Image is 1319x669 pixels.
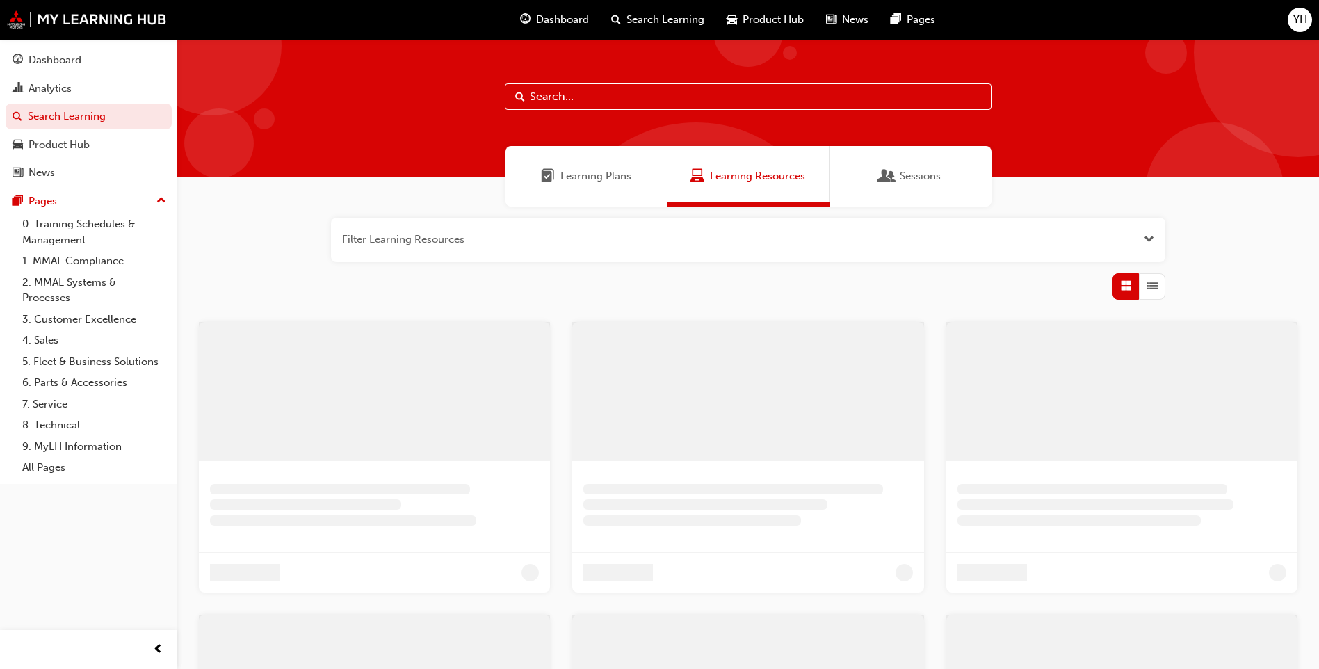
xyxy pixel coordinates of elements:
a: search-iconSearch Learning [600,6,715,34]
span: YH [1293,12,1307,28]
a: Product Hub [6,132,172,158]
a: 4. Sales [17,330,172,351]
span: Pages [907,12,935,28]
span: prev-icon [153,641,163,659]
a: 6. Parts & Accessories [17,372,172,394]
a: 0. Training Schedules & Management [17,213,172,250]
span: car-icon [727,11,737,29]
button: YH [1288,8,1312,32]
span: pages-icon [891,11,901,29]
div: News [29,165,55,181]
a: 8. Technical [17,414,172,436]
button: Pages [6,188,172,214]
input: Search... [505,83,992,110]
span: Dashboard [536,12,589,28]
span: Search [515,89,525,105]
a: Learning PlansLearning Plans [505,146,667,207]
a: News [6,160,172,186]
a: news-iconNews [815,6,880,34]
a: 5. Fleet & Business Solutions [17,351,172,373]
a: Search Learning [6,104,172,129]
span: Learning Plans [541,168,555,184]
span: Learning Resources [690,168,704,184]
a: 3. Customer Excellence [17,309,172,330]
span: guage-icon [13,54,23,67]
span: Sessions [900,168,941,184]
a: Learning ResourcesLearning Resources [667,146,830,207]
div: Product Hub [29,137,90,153]
span: guage-icon [520,11,531,29]
button: Open the filter [1144,232,1154,248]
a: 9. MyLH Information [17,436,172,458]
img: mmal [7,10,167,29]
div: Dashboard [29,52,81,68]
span: chart-icon [13,83,23,95]
a: car-iconProduct Hub [715,6,815,34]
a: 1. MMAL Compliance [17,250,172,272]
a: pages-iconPages [880,6,946,34]
span: Search Learning [626,12,704,28]
span: List [1147,278,1158,294]
span: car-icon [13,139,23,152]
span: up-icon [156,192,166,210]
div: Pages [29,193,57,209]
a: All Pages [17,457,172,478]
span: Product Hub [743,12,804,28]
div: Analytics [29,81,72,97]
a: 7. Service [17,394,172,415]
span: Learning Plans [560,168,631,184]
span: Sessions [880,168,894,184]
button: DashboardAnalyticsSearch LearningProduct HubNews [6,45,172,188]
a: 2. MMAL Systems & Processes [17,272,172,309]
a: Dashboard [6,47,172,73]
span: news-icon [826,11,836,29]
span: Grid [1121,278,1131,294]
span: search-icon [13,111,22,123]
a: SessionsSessions [830,146,992,207]
span: Learning Resources [710,168,805,184]
span: search-icon [611,11,621,29]
span: pages-icon [13,195,23,208]
span: News [842,12,868,28]
a: guage-iconDashboard [509,6,600,34]
span: news-icon [13,167,23,179]
a: Analytics [6,76,172,102]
